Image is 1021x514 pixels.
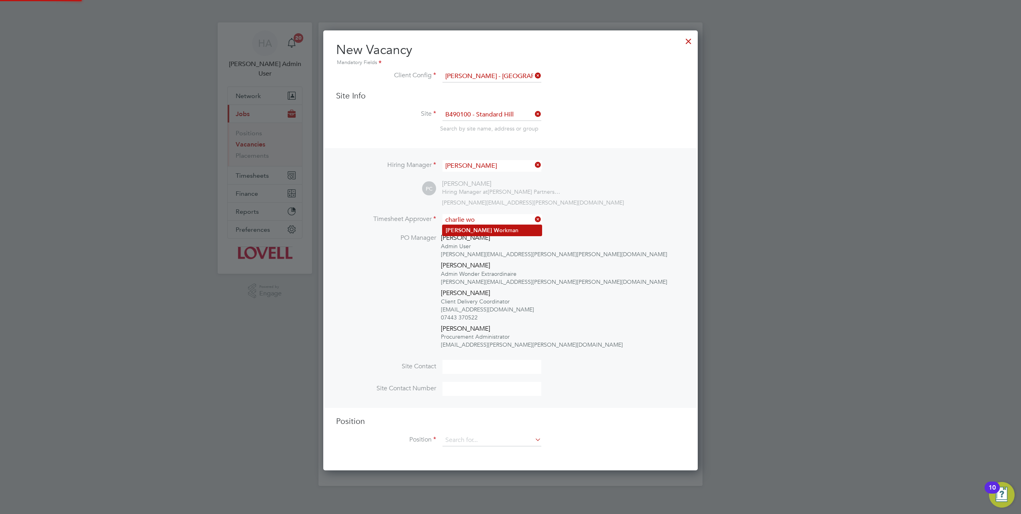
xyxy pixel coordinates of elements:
[989,488,996,498] div: 10
[441,305,667,313] div: [EMAIL_ADDRESS][DOMAIN_NAME]
[441,270,667,278] div: Admin Wonder Extraordinaire
[441,261,490,269] span: [PERSON_NAME]
[442,225,542,236] li: rkman
[442,180,562,188] div: [PERSON_NAME]
[442,160,541,172] input: Search for...
[336,436,436,444] label: Position
[336,416,685,426] h3: Position
[441,297,667,305] div: Client Delivery Coordinator
[336,362,436,371] label: Site Contact
[442,199,624,206] span: [PERSON_NAME][EMAIL_ADDRESS][PERSON_NAME][DOMAIN_NAME]
[989,482,1015,508] button: Open Resource Center, 10 new notifications
[336,90,685,101] h3: Site Info
[441,242,667,250] div: Admin User
[422,182,436,196] span: PC
[442,109,541,121] input: Search for...
[336,42,685,67] h2: New Vacancy
[336,234,436,242] label: PO Manager
[441,234,490,242] span: [PERSON_NAME]
[441,278,667,286] div: [PERSON_NAME][EMAIL_ADDRESS][PERSON_NAME][PERSON_NAME][DOMAIN_NAME]
[442,188,562,195] div: [PERSON_NAME] Partnerships Limited
[442,214,541,226] input: Search for...
[336,161,436,169] label: Hiring Manager
[336,71,436,80] label: Client Config
[442,188,488,195] span: Hiring Manager at
[336,58,685,67] div: Mandatory Fields
[441,313,667,321] div: 07443 370522
[442,434,541,446] input: Search for...
[440,125,539,132] span: Search by site name, address or group
[442,70,541,82] input: Search for...
[336,215,436,223] label: Timesheet Approver
[441,289,490,297] span: [PERSON_NAME]
[494,227,503,234] b: Wo
[441,341,667,349] div: [EMAIL_ADDRESS][PERSON_NAME][PERSON_NAME][DOMAIN_NAME]
[441,250,667,258] div: [PERSON_NAME][EMAIL_ADDRESS][PERSON_NAME][PERSON_NAME][DOMAIN_NAME]
[441,325,490,333] span: [PERSON_NAME]
[441,333,667,341] div: Procurement Administrator
[336,110,436,118] label: Site
[446,227,492,234] b: [PERSON_NAME]
[336,384,436,393] label: Site Contact Number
